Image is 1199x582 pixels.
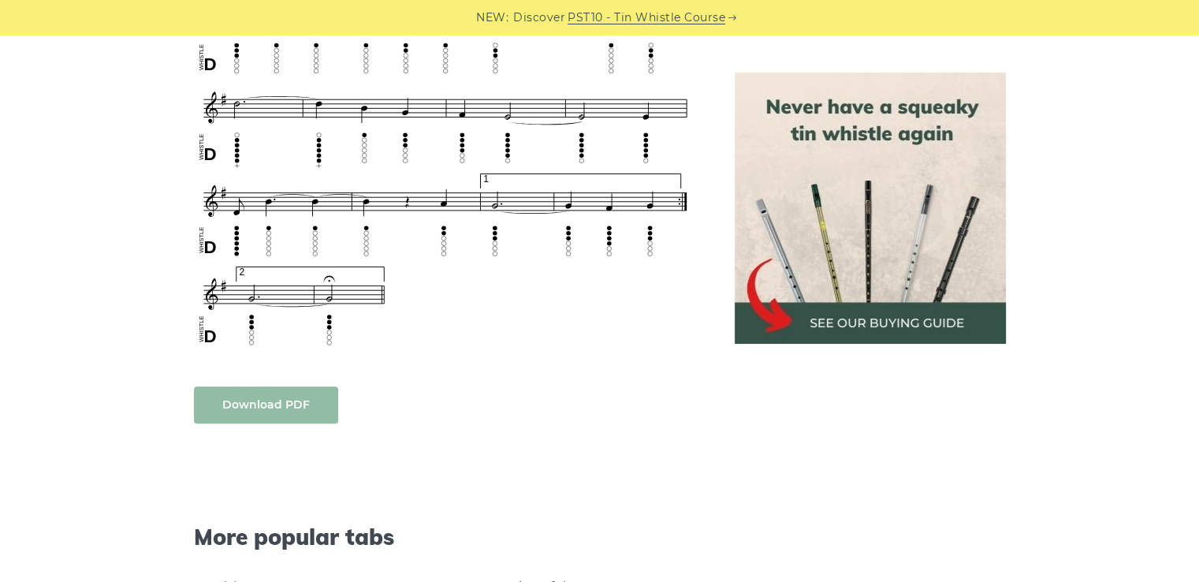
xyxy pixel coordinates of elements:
[194,386,338,423] a: Download PDF
[735,73,1006,344] img: tin whistle buying guide
[568,9,725,27] a: PST10 - Tin Whistle Course
[513,9,565,27] span: Discover
[476,9,508,27] span: NEW:
[194,524,697,550] span: More popular tabs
